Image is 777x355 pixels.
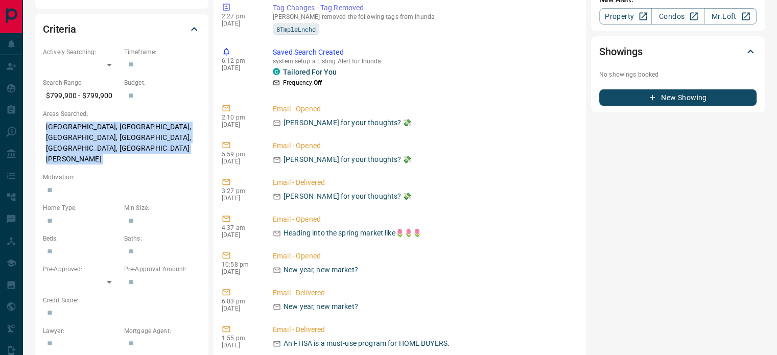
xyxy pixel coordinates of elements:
p: [DATE] [222,268,257,275]
p: Email - Delivered [273,324,574,335]
p: Beds: [43,234,119,243]
p: Budget: [124,78,200,87]
p: Pre-Approved: [43,265,119,274]
a: Property [599,8,652,25]
p: Tag Changes - Tag Removed [273,3,574,13]
p: Credit Score: [43,296,200,305]
p: 6:03 pm [222,298,257,305]
p: Motivation: [43,173,200,182]
span: 8TmpleLnchd [276,24,316,34]
p: Frequency: [283,78,322,87]
h2: Showings [599,43,643,60]
p: [PERSON_NAME] removed the following tags from Ihunda [273,13,574,20]
p: Home Type: [43,203,119,212]
p: Email - Opened [273,140,574,151]
div: Criteria [43,17,200,41]
p: Email - Opened [273,104,574,114]
a: Mr.Loft [704,8,757,25]
p: [GEOGRAPHIC_DATA], [GEOGRAPHIC_DATA], [GEOGRAPHIC_DATA], [GEOGRAPHIC_DATA], [GEOGRAPHIC_DATA], [G... [43,119,200,168]
p: 2:10 pm [222,114,257,121]
p: No showings booked [599,70,757,79]
p: system setup a Listing Alert for Ihunda [273,58,574,65]
p: 10:58 pm [222,261,257,268]
strong: Off [314,79,322,86]
p: 2:27 pm [222,13,257,20]
a: Tailored For You [283,68,337,76]
p: Min Size: [124,203,200,212]
p: 1:55 pm [222,335,257,342]
p: [PERSON_NAME] for your thoughts? 💸 [284,117,411,128]
p: [PERSON_NAME] for your thoughts? 💸 [284,191,411,202]
p: New year, new market? [284,265,358,275]
h2: Criteria [43,21,76,37]
div: Showings [599,39,757,64]
p: [DATE] [222,231,257,239]
p: An FHSA is a must-use program for HOME BUYERS. [284,338,450,349]
p: [DATE] [222,305,257,312]
p: Mortgage Agent: [124,326,200,336]
p: $799,900 - $799,900 [43,87,119,104]
p: 4:37 am [222,224,257,231]
p: [DATE] [222,195,257,202]
div: condos.ca [273,68,280,75]
p: 6:12 pm [222,57,257,64]
p: Actively Searching: [43,48,119,57]
p: Email - Delivered [273,288,574,298]
p: [PERSON_NAME] for your thoughts? 💸 [284,154,411,165]
p: Baths: [124,234,200,243]
p: 5:59 pm [222,151,257,158]
p: Saved Search Created [273,47,574,58]
p: [DATE] [222,342,257,349]
p: Lawyer: [43,326,119,336]
p: Timeframe: [124,48,200,57]
p: [DATE] [222,158,257,165]
p: [DATE] [222,20,257,27]
button: New Showing [599,89,757,106]
p: Email - Opened [273,214,574,225]
p: New year, new market? [284,301,358,312]
p: [DATE] [222,64,257,72]
p: Email - Opened [273,251,574,262]
p: [DATE] [222,121,257,128]
p: Heading into the spring market like🌷🌷🌷 [284,228,421,239]
p: Areas Searched: [43,109,200,119]
p: Search Range: [43,78,119,87]
p: Pre-Approval Amount: [124,265,200,274]
p: 3:27 pm [222,187,257,195]
p: Email - Delivered [273,177,574,188]
a: Condos [651,8,704,25]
